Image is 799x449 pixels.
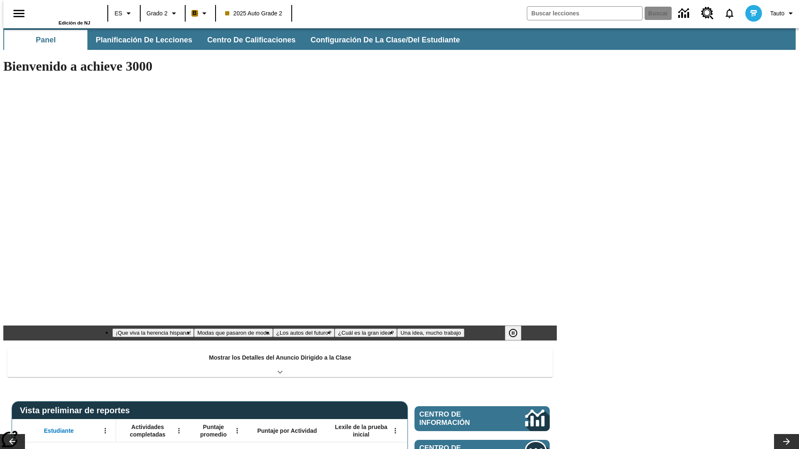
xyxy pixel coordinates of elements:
[188,6,213,21] button: Boost El color de la clase es anaranjado claro. Cambiar el color de la clase.
[419,410,497,427] span: Centro de información
[120,423,175,438] span: Actividades completadas
[225,9,283,18] span: 2025 Auto Grade 2
[257,427,317,434] span: Puntaje por Actividad
[696,2,719,25] a: Centro de recursos, Se abrirá en una pestaña nueva.
[194,328,273,337] button: Diapositiva 2 Modas que pasaron de moda
[209,353,351,362] p: Mostrar los Detalles del Anuncio Dirigido a la Clase
[745,5,762,22] img: avatar image
[4,30,87,50] button: Panel
[143,6,182,21] button: Grado: Grado 2, Elige un grado
[7,1,31,26] button: Abrir el menú lateral
[112,328,194,337] button: Diapositiva 1 ¡Que viva la herencia hispana!
[304,30,466,50] button: Configuración de la clase/del estudiante
[505,326,521,340] button: Pausar
[3,59,557,74] h1: Bienvenido a achieve 3000
[89,30,199,50] button: Planificación de lecciones
[389,424,402,437] button: Abrir menú
[114,9,122,18] span: ES
[44,427,74,434] span: Estudiante
[740,2,767,24] button: Escoja un nuevo avatar
[20,406,134,415] span: Vista preliminar de reportes
[173,424,185,437] button: Abrir menú
[673,2,696,25] a: Centro de información
[231,424,243,437] button: Abrir menú
[774,434,799,449] button: Carrusel de lecciones, seguir
[397,328,464,337] button: Diapositiva 5 Una idea, mucho trabajo
[3,30,467,50] div: Subbarra de navegación
[7,348,553,377] div: Mostrar los Detalles del Anuncio Dirigido a la Clase
[194,423,233,438] span: Puntaje promedio
[36,4,90,20] a: Portada
[770,9,784,18] span: Tauto
[335,328,397,337] button: Diapositiva 4 ¿Cuál es la gran idea?
[146,9,168,18] span: Grado 2
[111,6,137,21] button: Lenguaje: ES, Selecciona un idioma
[201,30,302,50] button: Centro de calificaciones
[527,7,642,20] input: Buscar campo
[414,406,550,431] a: Centro de información
[273,328,335,337] button: Diapositiva 3 ¿Los autos del futuro?
[331,423,392,438] span: Lexile de la prueba inicial
[505,326,530,340] div: Pausar
[36,3,90,25] div: Portada
[767,6,799,21] button: Perfil/Configuración
[193,8,197,18] span: B
[59,20,90,25] span: Edición de NJ
[99,424,112,437] button: Abrir menú
[719,2,740,24] a: Notificaciones
[3,28,796,50] div: Subbarra de navegación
